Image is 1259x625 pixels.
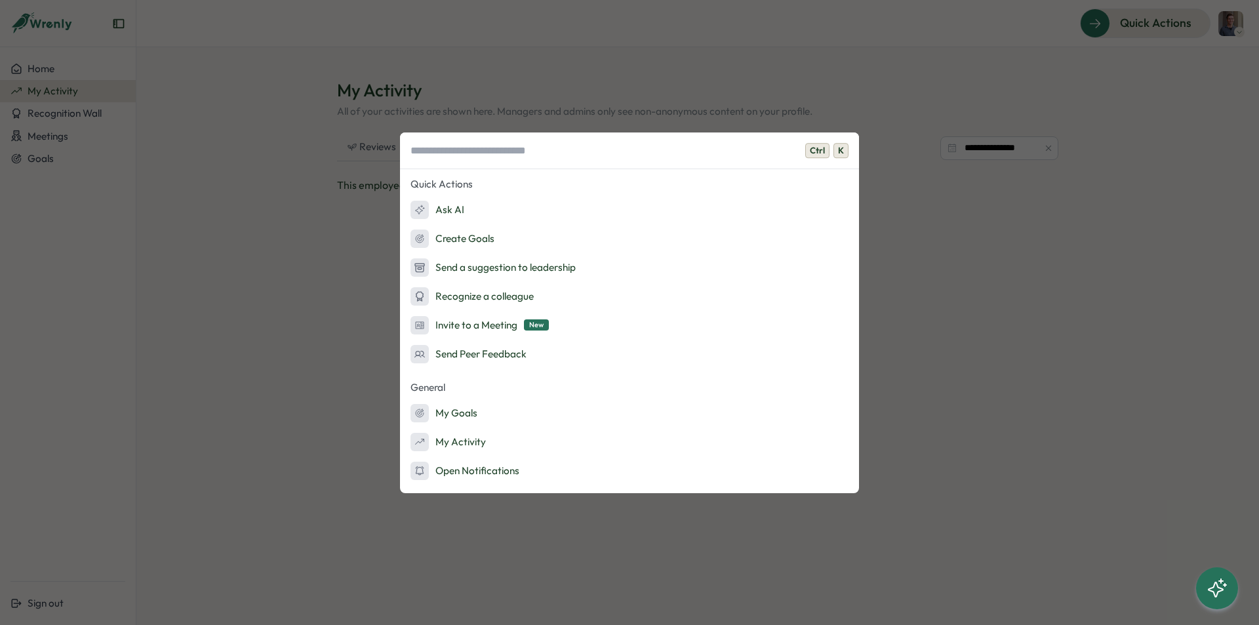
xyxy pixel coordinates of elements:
div: Create Goals [410,230,494,248]
div: My Activity [410,433,486,451]
button: Open Notifications [400,458,859,484]
button: Invite to a MeetingNew [400,312,859,338]
div: My Goals [410,404,477,422]
button: Create Goals [400,226,859,252]
p: General [400,378,859,397]
button: My Activity [400,429,859,455]
div: Send a suggestion to leadership [410,258,576,277]
div: Send Peer Feedback [410,345,527,363]
div: Ask AI [410,201,464,219]
div: Open Notifications [410,462,519,480]
span: Ctrl [805,143,829,159]
button: My Goals [400,400,859,426]
button: Ask AI [400,197,859,223]
div: Recognize a colleague [410,287,534,306]
button: Send Peer Feedback [400,341,859,367]
div: Invite to a Meeting [410,316,549,334]
span: K [833,143,849,159]
p: Quick Actions [400,174,859,194]
button: Send a suggestion to leadership [400,254,859,281]
span: New [524,319,549,331]
button: Recognize a colleague [400,283,859,310]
